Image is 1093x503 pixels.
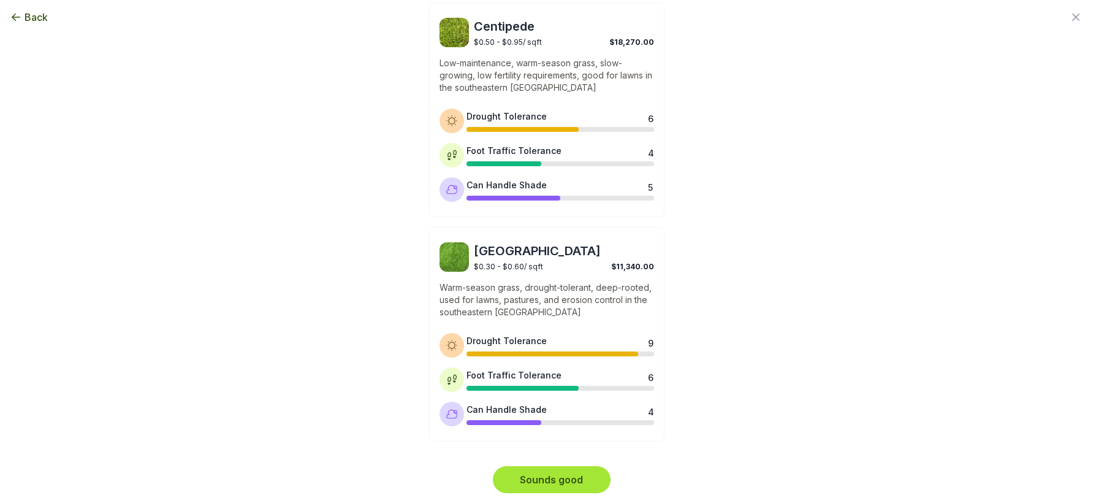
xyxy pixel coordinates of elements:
[467,144,562,157] div: Foot Traffic Tolerance
[440,57,654,94] p: Low-maintenance, warm-season grass, slow-growing, low fertility requirements, good for lawns in t...
[648,112,653,122] div: 6
[10,10,48,25] button: Back
[474,37,542,47] span: $0.50 - $0.95 / sqft
[648,405,653,415] div: 4
[609,37,654,47] span: $18,270.00
[648,147,653,156] div: 4
[446,115,458,127] img: Drought tolerance icon
[474,242,654,259] span: [GEOGRAPHIC_DATA]
[467,334,547,347] div: Drought Tolerance
[440,242,469,272] img: Bahia sod image
[446,374,458,386] img: Foot traffic tolerance icon
[446,339,458,351] img: Drought tolerance icon
[446,408,458,420] img: Shade tolerance icon
[611,262,654,271] span: $11,340.00
[467,369,562,382] div: Foot Traffic Tolerance
[467,179,547,191] div: Can Handle Shade
[467,110,547,123] div: Drought Tolerance
[467,403,547,416] div: Can Handle Shade
[440,282,654,318] p: Warm-season grass, drought-tolerant, deep-rooted, used for lawns, pastures, and erosion control i...
[648,181,653,191] div: 5
[648,337,653,347] div: 9
[493,466,611,493] button: Sounds good
[25,10,48,25] span: Back
[446,183,458,196] img: Shade tolerance icon
[474,262,543,271] span: $0.30 - $0.60 / sqft
[648,371,653,381] div: 6
[446,149,458,161] img: Foot traffic tolerance icon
